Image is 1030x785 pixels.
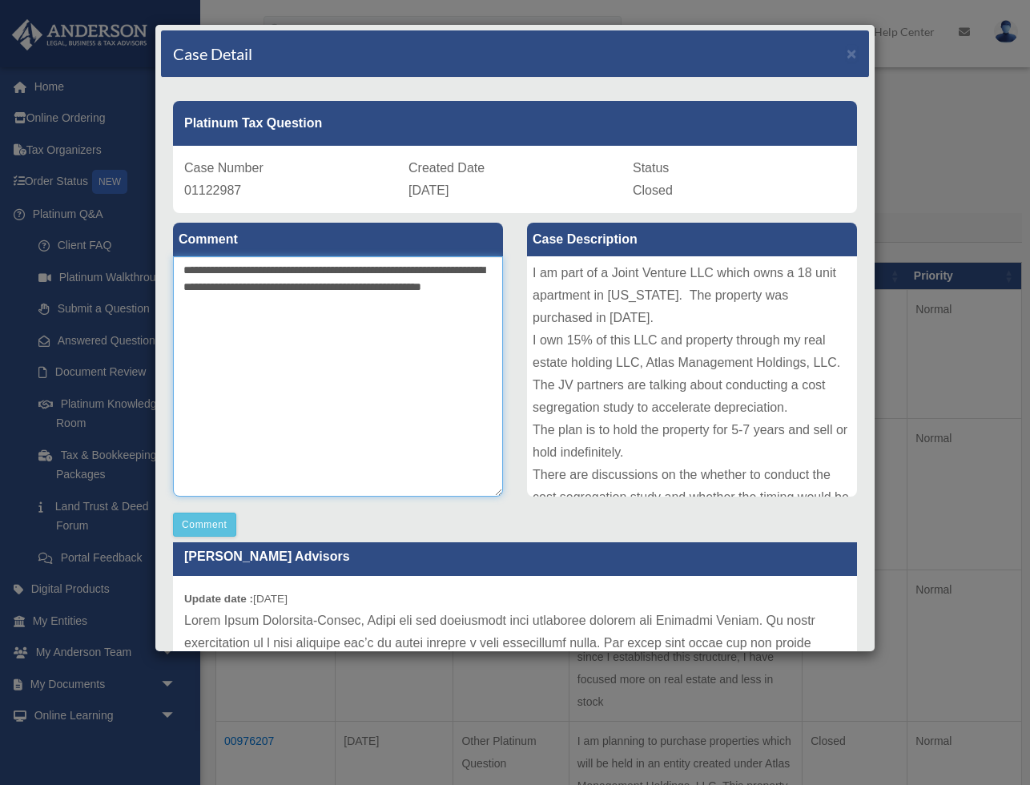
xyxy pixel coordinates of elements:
[173,42,252,65] h4: Case Detail
[173,101,857,146] div: Platinum Tax Question
[173,513,236,537] button: Comment
[408,183,449,197] span: [DATE]
[527,223,857,256] label: Case Description
[847,45,857,62] button: Close
[847,44,857,62] span: ×
[633,183,673,197] span: Closed
[184,593,288,605] small: [DATE]
[408,161,485,175] span: Created Date
[527,256,857,497] div: I am part of a Joint Venture LLC which owns a 18 unit apartment in [US_STATE]. The property was p...
[173,223,503,256] label: Comment
[184,161,264,175] span: Case Number
[633,161,669,175] span: Status
[184,183,241,197] span: 01122987
[184,593,253,605] b: Update date :
[173,537,857,576] p: [PERSON_NAME] Advisors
